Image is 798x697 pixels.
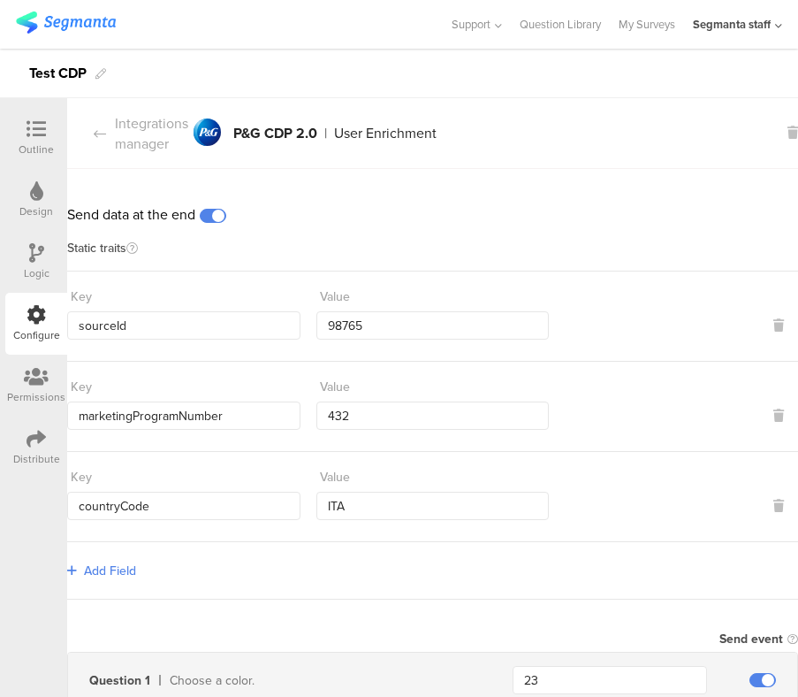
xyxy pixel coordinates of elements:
[693,16,771,33] div: Segmanta staff
[13,451,60,467] div: Distribute
[71,287,92,306] div: Key
[84,562,136,580] span: Add Field
[7,389,65,405] div: Permissions
[320,468,350,486] div: Value
[67,402,300,430] input: Enter key...
[320,287,350,306] div: Value
[89,671,150,690] div: Question 1
[324,126,327,141] div: |
[67,242,798,272] div: Static traits
[513,666,707,694] input: Enter a key...
[67,204,798,225] div: Send data at the end
[67,311,300,340] input: Enter key...
[24,265,49,281] div: Logic
[67,492,300,520] input: Enter key...
[334,126,437,141] div: User Enrichment
[67,113,188,154] div: Integrations manager
[71,468,92,486] div: Key
[452,16,490,33] span: Support
[320,378,350,396] div: Value
[19,203,53,219] div: Design
[19,142,54,157] div: Outline
[16,11,116,34] img: segmanta logo
[29,59,87,88] div: Test CDP
[13,327,60,343] div: Configure
[316,492,550,520] input: Enter value...
[233,126,317,141] div: P&G CDP 2.0
[719,630,783,648] div: Send event
[316,311,550,340] input: Enter value...
[170,671,470,690] div: Choose a color.
[316,402,550,430] input: Enter value...
[71,378,92,396] div: Key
